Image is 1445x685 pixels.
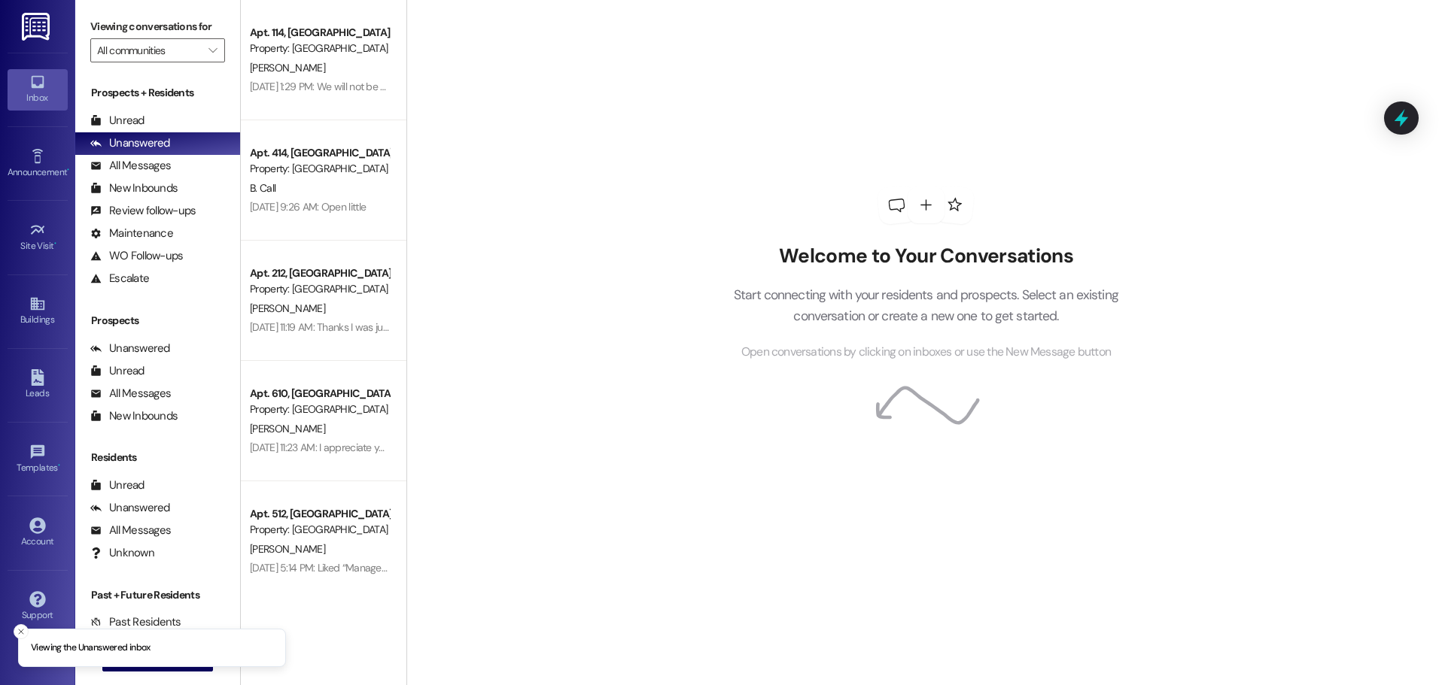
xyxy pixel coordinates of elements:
[741,343,1111,362] span: Open conversations by clicking on inboxes or use the New Message button
[8,513,68,553] a: Account
[250,161,389,177] div: Property: [GEOGRAPHIC_DATA]
[90,363,144,379] div: Unread
[90,408,178,424] div: New Inbounds
[250,25,389,41] div: Apt. 114, [GEOGRAPHIC_DATA]
[250,145,389,161] div: Apt. 414, [GEOGRAPHIC_DATA]
[75,313,240,329] div: Prospects
[250,320,591,334] div: [DATE] 11:19 AM: Thanks I was just waiting to pay until that charge was removed
[90,203,196,219] div: Review follow-ups
[54,238,56,249] span: •
[250,302,325,315] span: [PERSON_NAME]
[75,587,240,603] div: Past + Future Residents
[250,61,325,74] span: [PERSON_NAME]
[90,386,171,402] div: All Messages
[710,284,1141,327] p: Start connecting with your residents and prospects. Select an existing conversation or create a n...
[31,641,151,655] p: Viewing the Unanswered inbox
[250,441,473,454] div: [DATE] 11:23 AM: I appreciate your efforts, thank you!
[8,69,68,110] a: Inbox
[90,477,144,493] div: Unread
[90,226,173,241] div: Maintenance
[250,41,389,56] div: Property: [GEOGRAPHIC_DATA]
[250,281,389,297] div: Property: [GEOGRAPHIC_DATA]
[250,561,1307,574] div: [DATE] 5:14 PM: Liked “Management [GEOGRAPHIC_DATA] ([GEOGRAPHIC_DATA]): When will you be out? I ...
[250,386,389,402] div: Apt. 610, [GEOGRAPHIC_DATA]
[8,365,68,405] a: Leads
[250,422,325,435] span: [PERSON_NAME]
[8,291,68,332] a: Buildings
[90,113,144,129] div: Unread
[250,542,325,556] span: [PERSON_NAME]
[250,181,275,195] span: B. Call
[8,586,68,627] a: Support
[90,614,181,630] div: Past Residents
[8,217,68,258] a: Site Visit •
[710,244,1141,268] h2: Welcome to Your Conversations
[75,450,240,465] div: Residents
[97,38,201,62] input: All communities
[90,341,170,356] div: Unanswered
[90,15,225,38] label: Viewing conversations for
[90,158,171,174] div: All Messages
[22,13,53,41] img: ResiDesk Logo
[58,460,60,471] span: •
[90,248,183,264] div: WO Follow-ups
[250,265,389,281] div: Apt. 212, [GEOGRAPHIC_DATA]
[208,44,217,56] i: 
[250,80,463,93] div: [DATE] 1:29 PM: We will not be renewing our lease
[90,523,171,538] div: All Messages
[90,135,170,151] div: Unanswered
[8,439,68,480] a: Templates •
[90,180,178,196] div: New Inbounds
[250,522,389,538] div: Property: [GEOGRAPHIC_DATA]
[14,624,29,639] button: Close toast
[90,271,149,286] div: Escalate
[90,545,154,561] div: Unknown
[250,506,389,522] div: Apt. 512, [GEOGRAPHIC_DATA]
[75,85,240,101] div: Prospects + Residents
[67,165,69,175] span: •
[90,500,170,516] div: Unanswered
[250,200,366,214] div: [DATE] 9:26 AM: Open little
[250,402,389,417] div: Property: [GEOGRAPHIC_DATA]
